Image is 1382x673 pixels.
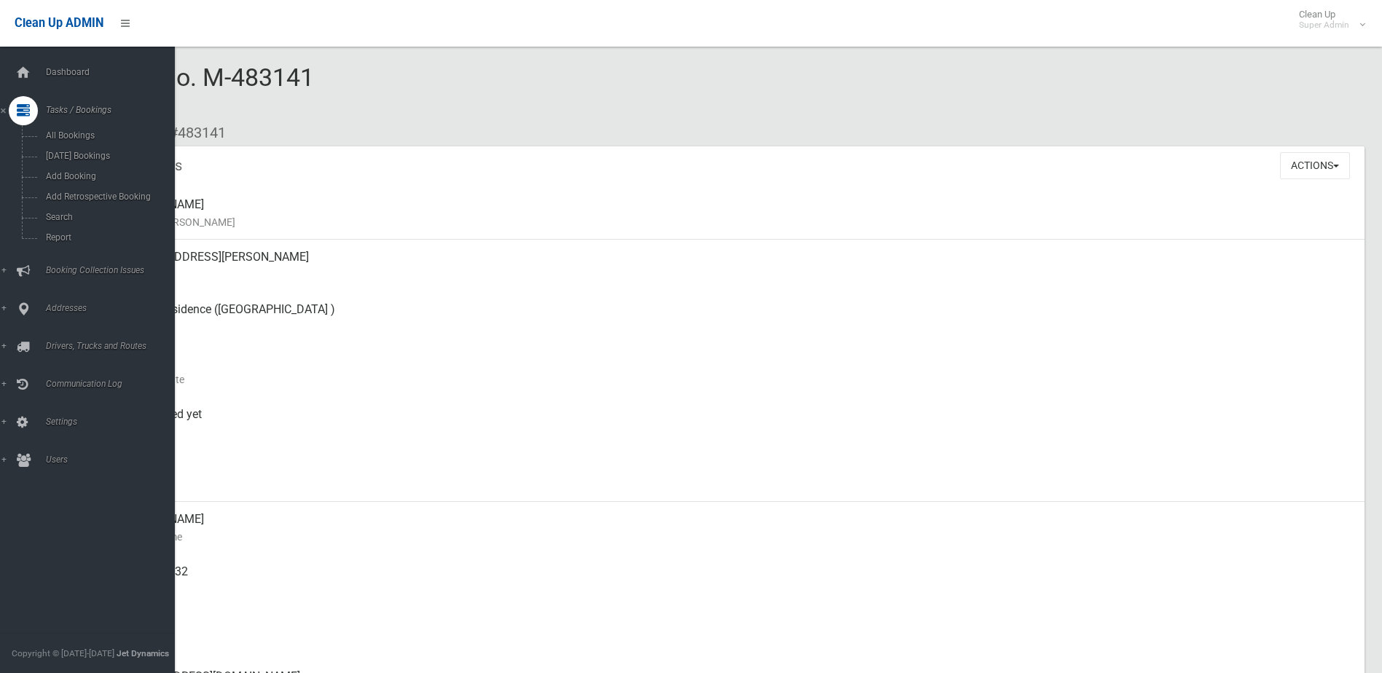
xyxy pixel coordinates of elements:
[12,648,114,658] span: Copyright © [DATE]-[DATE]
[117,554,1353,607] div: 0420 730 432
[117,187,1353,240] div: [PERSON_NAME]
[42,265,186,275] span: Booking Collection Issues
[117,240,1353,292] div: [STREET_ADDRESS][PERSON_NAME]
[42,67,186,77] span: Dashboard
[117,292,1353,345] div: Back of Residence ([GEOGRAPHIC_DATA] )
[42,212,173,222] span: Search
[42,303,186,313] span: Addresses
[117,580,1353,598] small: Mobile
[42,379,186,389] span: Communication Log
[117,633,1353,650] small: Landline
[117,266,1353,283] small: Address
[117,371,1353,388] small: Collection Date
[42,192,173,202] span: Add Retrospective Booking
[42,232,173,243] span: Report
[42,454,186,465] span: Users
[42,105,186,115] span: Tasks / Bookings
[117,318,1353,336] small: Pickup Point
[117,607,1353,659] div: None given
[1299,20,1349,31] small: Super Admin
[42,130,173,141] span: All Bookings
[117,397,1353,449] div: Not collected yet
[117,502,1353,554] div: [PERSON_NAME]
[42,171,173,181] span: Add Booking
[117,213,1353,231] small: Name of [PERSON_NAME]
[64,63,314,119] span: Booking No. M-483141
[117,449,1353,502] div: [DATE]
[117,648,169,658] strong: Jet Dynamics
[1280,152,1350,179] button: Actions
[117,423,1353,441] small: Collected At
[117,476,1353,493] small: Zone
[42,417,186,427] span: Settings
[117,345,1353,397] div: [DATE]
[1292,9,1364,31] span: Clean Up
[42,341,186,351] span: Drivers, Trucks and Routes
[42,151,173,161] span: [DATE] Bookings
[117,528,1353,546] small: Contact Name
[15,16,103,30] span: Clean Up ADMIN
[159,119,226,146] li: #483141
